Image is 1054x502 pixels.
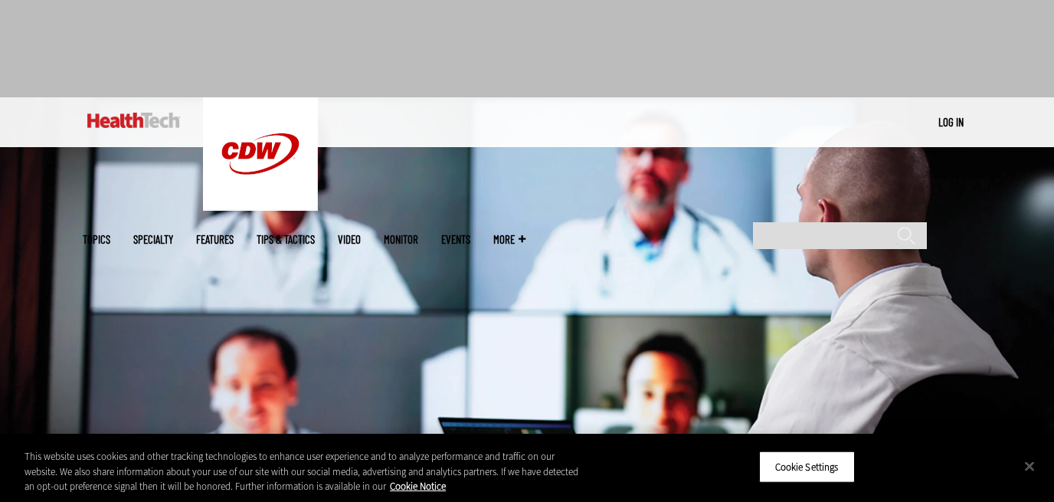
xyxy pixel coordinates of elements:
[938,115,964,129] a: Log in
[203,199,318,215] a: CDW
[257,234,315,245] a: Tips & Tactics
[248,13,806,82] iframe: advertisement
[338,234,361,245] a: Video
[83,234,110,245] span: Topics
[384,234,418,245] a: MonITor
[203,97,318,211] img: Home
[938,114,964,130] div: User menu
[25,449,580,494] div: This website uses cookies and other tracking technologies to enhance user experience and to analy...
[196,234,234,245] a: Features
[759,451,855,483] button: Cookie Settings
[133,234,173,245] span: Specialty
[1013,449,1046,483] button: Close
[390,480,446,493] a: More information about your privacy
[87,113,180,128] img: Home
[493,234,525,245] span: More
[441,234,470,245] a: Events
